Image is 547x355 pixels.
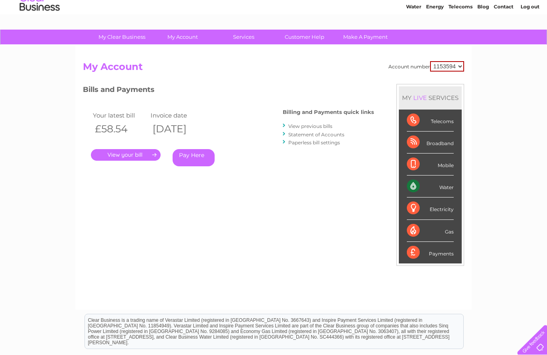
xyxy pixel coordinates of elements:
[494,34,513,40] a: Contact
[407,242,454,263] div: Payments
[91,110,149,121] td: Your latest bill
[332,30,398,44] a: Make A Payment
[89,30,155,44] a: My Clear Business
[83,84,374,98] h3: Bills and Payments
[211,30,277,44] a: Services
[288,132,344,138] a: Statement of Accounts
[407,110,454,132] div: Telecoms
[407,176,454,197] div: Water
[271,30,338,44] a: Customer Help
[173,149,215,166] a: Pay Here
[150,30,216,44] a: My Account
[477,34,489,40] a: Blog
[19,21,60,45] img: logo.png
[407,197,454,219] div: Electricity
[91,149,161,161] a: .
[399,86,462,109] div: MY SERVICES
[388,61,464,72] div: Account number
[407,220,454,242] div: Gas
[407,132,454,154] div: Broadband
[283,109,374,115] h4: Billing and Payments quick links
[288,140,340,146] a: Paperless bill settings
[396,4,451,14] a: 0333 014 3131
[91,121,149,137] th: £58.54
[85,4,463,39] div: Clear Business is a trading name of Verastar Limited (registered in [GEOGRAPHIC_DATA] No. 3667643...
[426,34,444,40] a: Energy
[288,123,332,129] a: View previous bills
[521,34,539,40] a: Log out
[406,34,421,40] a: Water
[149,110,206,121] td: Invoice date
[149,121,206,137] th: [DATE]
[448,34,473,40] a: Telecoms
[412,94,428,102] div: LIVE
[407,154,454,176] div: Mobile
[83,61,464,76] h2: My Account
